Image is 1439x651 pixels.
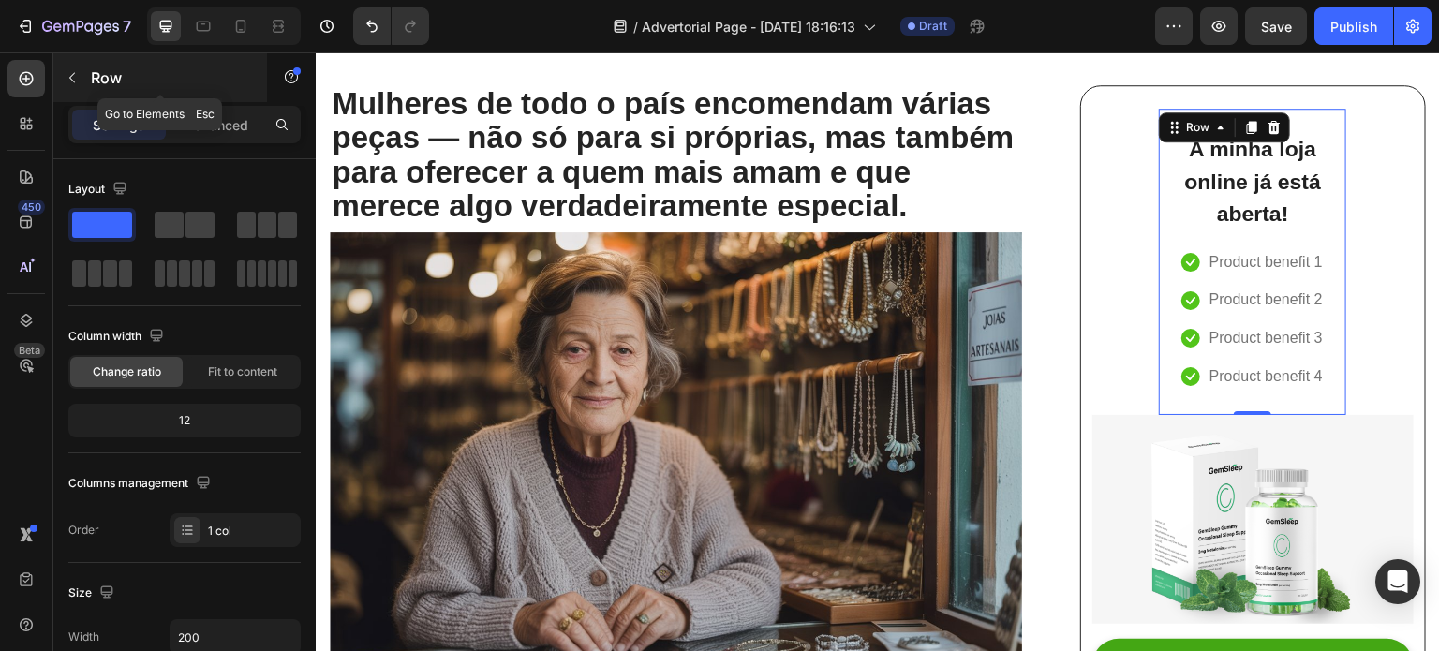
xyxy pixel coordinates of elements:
[68,177,131,202] div: Layout
[14,343,45,358] div: Beta
[68,522,99,539] div: Order
[68,324,168,349] div: Column width
[93,115,145,135] p: Settings
[208,363,277,380] span: Fit to content
[894,311,1007,338] p: Product benefit 4
[1314,7,1393,45] button: Publish
[68,581,118,606] div: Size
[919,18,947,35] span: Draft
[93,363,161,380] span: Change ratio
[208,523,296,540] div: 1 col
[1245,7,1307,45] button: Save
[316,52,1439,651] iframe: Design area
[854,79,1019,180] h2: Rich Text Editor. Editing area: main
[894,197,1007,224] p: Product benefit 1
[68,629,99,645] div: Width
[867,67,898,83] div: Row
[633,17,638,37] span: /
[14,180,706,613] img: Alt Image
[91,67,250,89] p: Row
[894,234,1007,261] p: Product benefit 2
[185,115,248,135] p: Advanced
[1330,17,1377,37] div: Publish
[18,200,45,215] div: 450
[68,471,215,496] div: Columns management
[777,586,1098,640] button: CHECK AVAILABILITY
[7,7,140,45] button: 7
[123,15,131,37] p: 7
[72,407,297,434] div: 12
[353,7,429,45] div: Undo/Redo
[777,362,1098,571] img: Alt Image
[642,17,855,37] span: Advertorial Page - [DATE] 18:16:13
[1261,19,1292,35] span: Save
[856,81,1017,178] p: A minha loja online já está aberta!
[894,273,1007,300] p: Product benefit 3
[1375,559,1420,604] div: Open Intercom Messenger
